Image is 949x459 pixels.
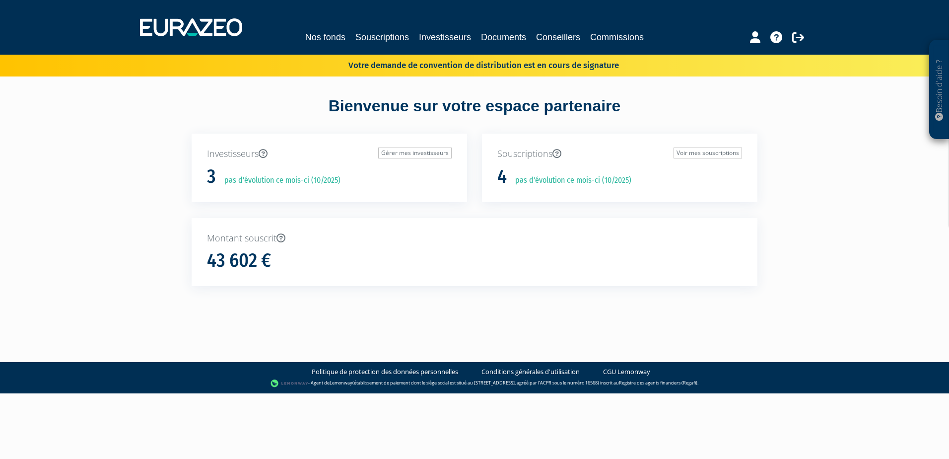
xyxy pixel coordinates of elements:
div: Bienvenue sur votre espace partenaire [184,95,765,134]
h1: 4 [497,166,507,187]
p: Souscriptions [497,148,742,160]
div: - Agent de (établissement de paiement dont le siège social est situé au [STREET_ADDRESS], agréé p... [10,379,939,388]
a: CGU Lemonway [603,367,650,377]
a: Conseillers [536,30,580,44]
a: Nos fonds [305,30,345,44]
a: Politique de protection des données personnelles [312,367,458,377]
a: Investisseurs [419,30,471,44]
p: pas d'évolution ce mois-ci (10/2025) [217,175,340,186]
img: 1732889491-logotype_eurazeo_blanc_rvb.png [140,18,242,36]
p: Investisseurs [207,148,452,160]
p: Montant souscrit [207,232,742,245]
p: pas d'évolution ce mois-ci (10/2025) [508,175,631,186]
a: Voir mes souscriptions [674,148,742,158]
a: Lemonway [330,380,352,386]
a: Commissions [590,30,644,44]
p: Besoin d'aide ? [934,45,945,135]
p: Votre demande de convention de distribution est en cours de signature [320,57,619,72]
a: Gérer mes investisseurs [378,148,452,158]
a: Souscriptions [355,30,409,44]
img: logo-lemonway.png [271,379,309,388]
a: Conditions générales d'utilisation [481,367,580,377]
a: Documents [481,30,526,44]
a: Registre des agents financiers (Regafi) [619,380,697,386]
h1: 3 [207,166,216,187]
h1: 43 602 € [207,250,271,271]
